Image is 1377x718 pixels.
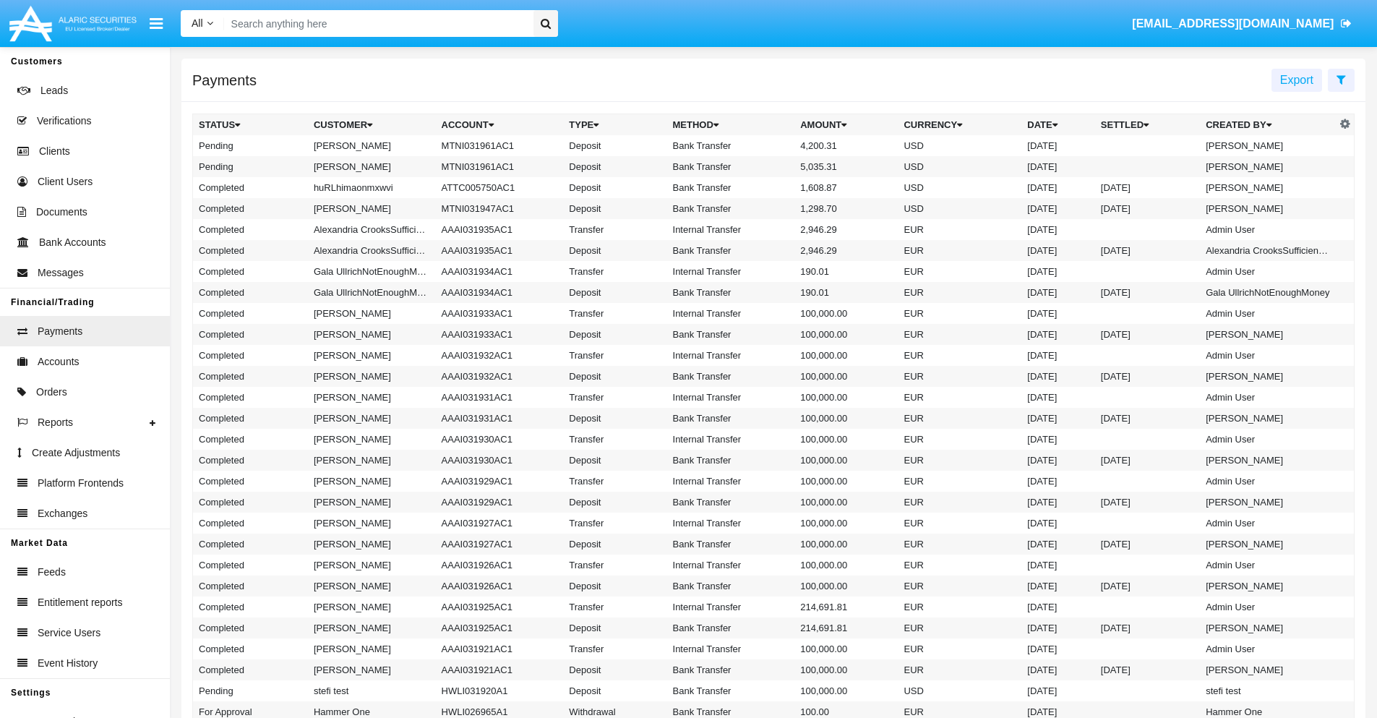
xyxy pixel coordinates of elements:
[193,219,308,240] td: Completed
[193,638,308,659] td: Completed
[898,240,1021,261] td: EUR
[667,408,795,429] td: Bank Transfer
[794,429,898,450] td: 100,000.00
[898,576,1021,597] td: EUR
[1095,324,1200,345] td: [DATE]
[1200,177,1336,198] td: [PERSON_NAME]
[563,135,666,156] td: Deposit
[1095,659,1200,680] td: [DATE]
[667,366,795,387] td: Bank Transfer
[193,366,308,387] td: Completed
[1021,617,1095,638] td: [DATE]
[563,576,666,597] td: Deposit
[193,513,308,534] td: Completed
[193,492,308,513] td: Completed
[38,476,124,491] span: Platform Frontends
[308,240,436,261] td: Alexandria CrooksSufficientFunds
[193,261,308,282] td: Completed
[794,555,898,576] td: 100,000.00
[667,429,795,450] td: Internal Transfer
[1200,240,1336,261] td: Alexandria CrooksSufficientFunds
[308,534,436,555] td: [PERSON_NAME]
[1200,492,1336,513] td: [PERSON_NAME]
[794,680,898,701] td: 100,000.00
[1200,513,1336,534] td: Admin User
[193,555,308,576] td: Completed
[39,144,70,159] span: Clients
[563,282,666,303] td: Deposit
[1271,69,1322,92] button: Export
[436,345,564,366] td: AAAI031932AC1
[563,617,666,638] td: Deposit
[1200,534,1336,555] td: [PERSON_NAME]
[308,135,436,156] td: [PERSON_NAME]
[436,617,564,638] td: AAAI031925AC1
[193,135,308,156] td: Pending
[1200,659,1336,680] td: [PERSON_NAME]
[794,135,898,156] td: 4,200.31
[38,595,123,610] span: Entitlement reports
[436,219,564,240] td: AAAI031935AC1
[1200,429,1336,450] td: Admin User
[1021,555,1095,576] td: [DATE]
[1095,366,1200,387] td: [DATE]
[898,408,1021,429] td: EUR
[898,303,1021,324] td: EUR
[308,513,436,534] td: [PERSON_NAME]
[1021,576,1095,597] td: [DATE]
[32,445,120,461] span: Create Adjustments
[898,513,1021,534] td: EUR
[667,303,795,324] td: Internal Transfer
[308,324,436,345] td: [PERSON_NAME]
[1021,219,1095,240] td: [DATE]
[667,219,795,240] td: Internal Transfer
[667,114,795,136] th: Method
[1200,345,1336,366] td: Admin User
[1021,429,1095,450] td: [DATE]
[36,205,87,220] span: Documents
[193,450,308,471] td: Completed
[794,638,898,659] td: 100,000.00
[37,114,91,129] span: Verifications
[1200,261,1336,282] td: Admin User
[1021,366,1095,387] td: [DATE]
[1095,617,1200,638] td: [DATE]
[436,303,564,324] td: AAAI031933AC1
[794,177,898,198] td: 1,608.87
[667,555,795,576] td: Internal Transfer
[898,282,1021,303] td: EUR
[1200,114,1336,136] th: Created By
[1021,198,1095,219] td: [DATE]
[193,471,308,492] td: Completed
[436,450,564,471] td: AAAI031930AC1
[667,513,795,534] td: Internal Transfer
[193,345,308,366] td: Completed
[1095,282,1200,303] td: [DATE]
[1021,324,1095,345] td: [DATE]
[436,429,564,450] td: AAAI031930AC1
[1021,659,1095,680] td: [DATE]
[436,240,564,261] td: AAAI031935AC1
[794,114,898,136] th: Amount
[1021,513,1095,534] td: [DATE]
[1021,638,1095,659] td: [DATE]
[667,659,795,680] td: Bank Transfer
[1200,408,1336,429] td: [PERSON_NAME]
[1021,450,1095,471] td: [DATE]
[38,656,98,671] span: Event History
[1200,198,1336,219] td: [PERSON_NAME]
[1021,680,1095,701] td: [DATE]
[308,345,436,366] td: [PERSON_NAME]
[193,156,308,177] td: Pending
[1021,177,1095,198] td: [DATE]
[192,74,257,86] h5: Payments
[563,177,666,198] td: Deposit
[308,492,436,513] td: [PERSON_NAME]
[38,174,93,189] span: Client Users
[898,680,1021,701] td: USD
[563,680,666,701] td: Deposit
[563,534,666,555] td: Deposit
[39,235,106,250] span: Bank Accounts
[1021,387,1095,408] td: [DATE]
[563,450,666,471] td: Deposit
